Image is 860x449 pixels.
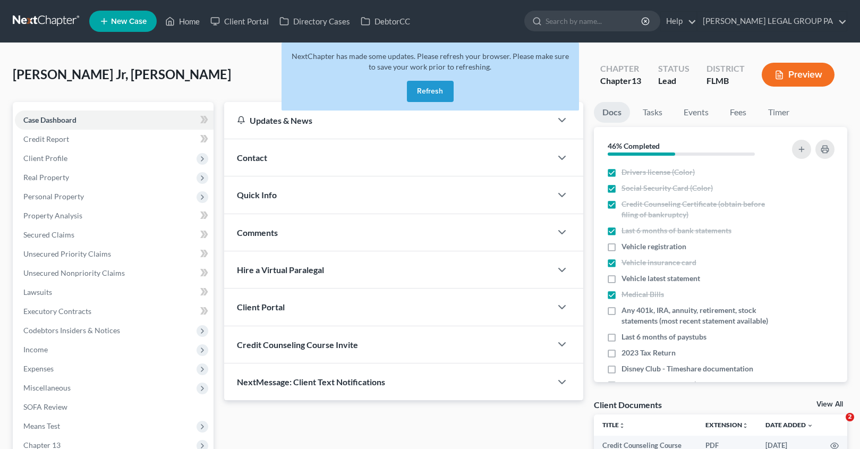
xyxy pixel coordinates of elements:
span: Codebtors Insiders & Notices [23,326,120,335]
a: [PERSON_NAME] LEGAL GROUP PA [697,12,847,31]
span: NextChapter has made some updates. Please refresh your browser. Please make sure to save your wor... [292,52,569,71]
button: Refresh [407,81,454,102]
span: Client Portal [237,302,285,312]
a: Events [675,102,717,123]
span: Vehicle latest statement [621,273,700,284]
div: Lead [658,75,689,87]
span: Credit Counseling Certificate (obtain before filing of bankruptcy) [621,199,775,220]
span: Property Analysis [23,211,82,220]
span: Secured Claims [23,230,74,239]
a: Home [160,12,205,31]
span: Means Test [23,421,60,430]
a: Secured Claims [15,225,214,244]
span: Quick Info [237,190,277,200]
button: Preview [762,63,835,87]
span: Credit Report [23,134,69,143]
span: Income [23,345,48,354]
a: Fees [721,102,755,123]
i: unfold_more [742,422,748,429]
span: Personal Property [23,192,84,201]
a: View All [816,401,843,408]
a: Property Analysis [15,206,214,225]
a: Timer [760,102,798,123]
div: Chapter [600,63,641,75]
span: Real Property [23,173,69,182]
span: Miscellaneous [23,383,71,392]
a: Docs [594,102,630,123]
span: SOFA Review [23,402,67,411]
a: Directory Cases [274,12,355,31]
span: Comments [237,227,278,238]
span: [PERSON_NAME] Jr, [PERSON_NAME] [13,66,231,82]
span: Case Dashboard [23,115,76,124]
a: Titleunfold_more [602,421,625,429]
span: 2023 Tax Return [621,348,676,358]
a: Case Dashboard [15,111,214,130]
span: 13 [632,75,641,86]
a: Extensionunfold_more [705,421,748,429]
a: SOFA Review [15,397,214,417]
span: Lawsuits [23,287,52,296]
a: Credit Report [15,130,214,149]
span: Last 6 months of paystubs [621,332,706,342]
strong: 46% Completed [608,141,660,150]
a: Date Added expand_more [765,421,813,429]
span: Cosigner information (name, address, asset and creditor) [621,379,775,401]
div: Updates & News [237,115,539,126]
a: Tasks [634,102,671,123]
span: Disney Club - Timeshare documentation [621,363,753,374]
span: Vehicle registration [621,241,686,252]
a: Executory Contracts [15,302,214,321]
div: District [706,63,745,75]
span: 2 [846,413,854,421]
span: Credit Counseling Course Invite [237,340,358,350]
a: Lawsuits [15,283,214,302]
span: Contact [237,153,267,163]
div: Chapter [600,75,641,87]
span: Expenses [23,364,54,373]
span: NextMessage: Client Text Notifications [237,377,385,387]
div: Client Documents [594,399,662,410]
i: expand_more [807,422,813,429]
span: Drivers license (Color) [621,167,695,177]
span: Unsecured Nonpriority Claims [23,268,125,277]
a: Unsecured Nonpriority Claims [15,264,214,283]
span: Medical Bills [621,289,664,300]
span: New Case [111,18,147,26]
span: Social Security Card (Color) [621,183,713,193]
div: FLMB [706,75,745,87]
span: Vehicle insurance card [621,257,696,268]
span: Executory Contracts [23,307,91,316]
a: Unsecured Priority Claims [15,244,214,264]
span: Client Profile [23,154,67,163]
a: Client Portal [205,12,274,31]
iframe: Intercom live chat [824,413,849,438]
span: Any 401k, IRA, annuity, retirement, stock statements (most recent statement available) [621,305,775,326]
span: Hire a Virtual Paralegal [237,265,324,275]
i: unfold_more [619,422,625,429]
a: DebtorCC [355,12,415,31]
div: Status [658,63,689,75]
span: Unsecured Priority Claims [23,249,111,258]
a: Help [661,12,696,31]
span: Last 6 months of bank statements [621,225,731,236]
input: Search by name... [546,11,643,31]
